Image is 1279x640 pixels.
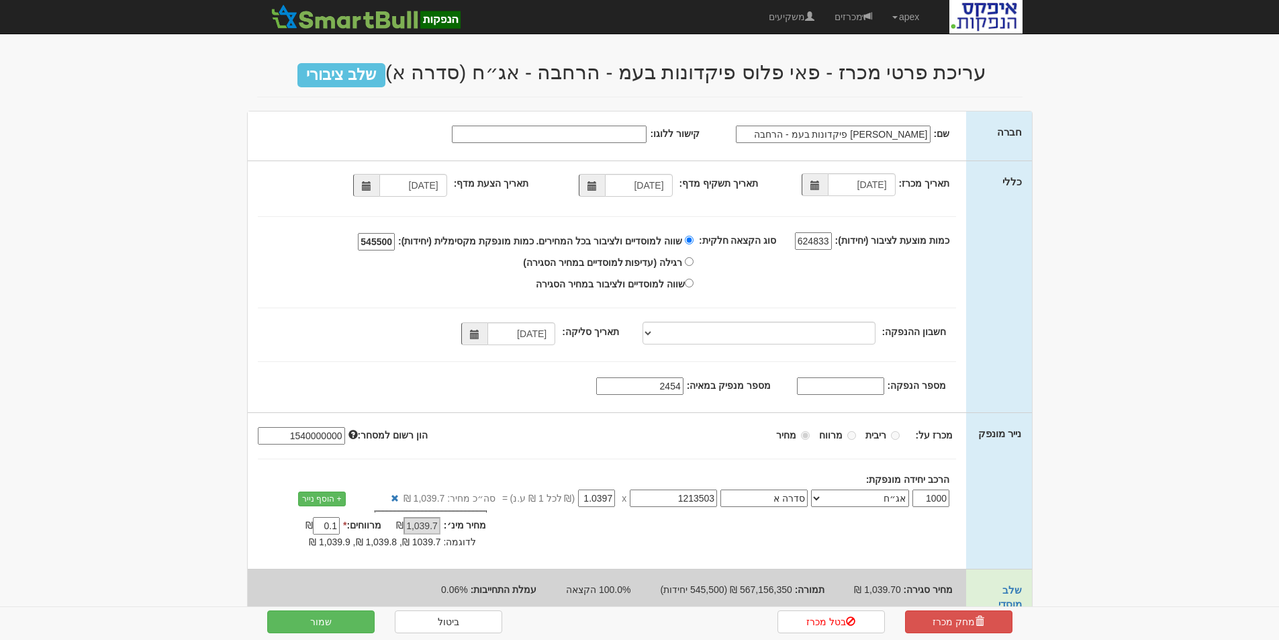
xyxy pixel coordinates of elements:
[685,236,694,244] input: שווה למוסדיים ולציבור בכל המחירים. כמות מונפקת מקסימלית (יחידות):
[343,518,381,532] label: מרווחים:
[298,492,346,506] a: + הוסף נייר
[281,518,343,535] div: ₪
[997,125,1022,139] label: חברה
[888,379,947,392] label: מספר הנפקה:
[978,426,1021,441] label: נייר מונפק
[398,234,534,248] label: כמות מונפקת מקסימלית (יחידות):
[508,492,575,505] span: (₪ לכל 1 ₪ ע.נ)
[566,584,630,595] span: 100.0% הקצאה
[776,430,796,441] strong: מחיר
[854,584,900,595] span: 1,039.70 ₪
[395,610,502,633] a: ביטול
[891,431,900,440] input: ריבית
[865,430,886,441] strong: ריבית
[720,490,808,507] input: שם הסדרה
[699,234,776,247] label: סוג הקצאה חלקית:
[404,492,495,505] span: סה״כ מחיר: 1,039.7 ₪
[679,177,758,190] label: תאריך תשקיף מדף:
[562,325,619,338] label: תאריך סליקה:
[381,518,444,535] div: ₪
[934,127,950,140] label: שם:
[267,610,375,633] button: שמור
[819,430,843,441] strong: מרווח
[309,537,476,547] span: לדוגמה: 1039.7 ₪, 1,039.8 ₪, 1,039.9 ₪
[536,236,682,246] span: שווה למוסדיים ולציבור בכל המחירים.
[297,63,385,87] span: שלב ציבורי
[847,431,856,440] input: מרווח
[536,279,685,289] span: שווה למוסדיים ולציבור במחיר הסגירה
[444,518,487,532] label: מחיר מינ׳:
[882,325,947,338] label: חשבון ההנפקה:
[1002,175,1022,189] label: כללי
[502,492,508,505] span: =
[912,490,949,507] input: כמות
[685,279,694,287] input: שווה למוסדיים ולציבור במחיר הסגירה
[471,583,537,596] label: עמלת התחייבות:
[348,428,428,442] label: הון רשום למסחר:
[777,610,885,633] a: בטל מכרז
[687,379,771,392] label: מספר מנפיק במאיה:
[358,233,395,250] input: שווה למוסדיים ולציבור בכל המחירים. כמות מונפקת מקסימלית (יחידות):
[866,474,949,485] strong: הרכב יחידה מונפקת:
[998,584,1022,610] a: שלב מוסדי
[523,257,682,268] span: רגילה (עדיפות למוסדיים במחיר הסגירה)
[801,431,810,440] input: מחיר
[916,430,953,441] strong: מכרז על:
[899,177,950,190] label: תאריך מכרז:
[904,583,953,596] label: מחיר סגירה:
[622,492,626,505] span: x
[267,3,465,30] img: SmartBull Logo
[441,584,468,595] span: 0.06%
[660,584,792,595] span: 567,156,350 ₪ (545,500 יחידות)
[257,61,1023,83] h2: עריכת פרטי מכרז - פאי פלוס פיקדונות בעמ - הרחבה - אג״ח (סדרה א)
[795,583,825,596] label: תמורה:
[835,234,950,247] label: כמות מוצעת לציבור (יחידות):
[685,257,694,266] input: רגילה (עדיפות למוסדיים במחיר הסגירה)
[905,610,1012,633] a: מחק מכרז
[578,490,615,507] input: מחיר
[650,127,700,140] label: קישור ללוגו:
[630,490,717,507] input: מספר נייר
[454,177,528,190] label: תאריך הצעת מדף:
